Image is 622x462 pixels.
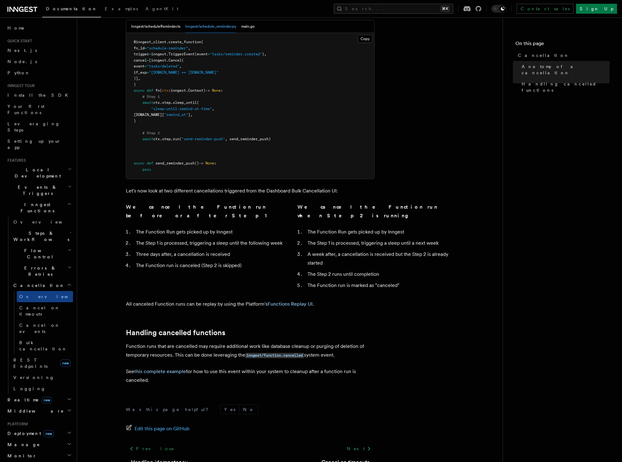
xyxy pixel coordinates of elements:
[145,46,147,50] span: =
[126,187,375,195] p: Let's now look at two different cancellations triggered from the Dashboard Bulk Cancellation UI:
[147,88,153,93] span: def
[182,58,184,62] span: (
[518,52,569,58] span: Cancellation
[11,216,73,228] a: Overview
[171,88,186,93] span: inngest
[126,300,375,308] p: All canceled Function runs can be replay by using the Platform's .
[142,167,151,172] span: pass
[5,56,73,67] a: Node.js
[343,443,375,454] a: Next
[142,2,182,17] a: AgentKit
[5,158,26,163] span: Features
[7,93,72,98] span: Install the SDK
[134,228,283,236] li: The Function Run gets picked up by Inngest
[5,408,64,414] span: Middleware
[11,230,69,243] span: Steps & Workflows
[5,184,68,196] span: Events & Triggers
[13,375,54,380] span: Versioning
[239,405,258,414] button: No
[195,161,199,165] span: ()
[134,64,145,68] span: event
[160,137,162,141] span: .
[171,137,173,141] span: .
[142,137,153,141] span: await
[134,261,283,270] li: The Function run is canceled (Step 2 is skipped)
[134,88,145,93] span: async
[5,439,73,450] button: Manage
[135,424,190,433] span: Edit this page on GitHub
[145,64,147,68] span: =
[19,340,67,351] span: Bulk cancellation
[19,305,60,316] span: Cancel on timeouts
[134,58,147,62] span: cancel
[220,405,239,414] button: Yes
[5,199,73,216] button: Inngest Functions
[142,131,160,135] span: # Step 2
[205,161,214,165] span: None
[173,137,179,141] span: run
[197,100,199,105] span: (
[306,228,454,236] li: The Function Run gets picked up by Inngest
[5,45,73,56] a: Next.js
[13,219,77,224] span: Overview
[44,430,54,437] span: new
[188,113,192,117] span: ],
[168,88,171,93] span: :
[145,6,178,11] span: AgentKit
[7,48,37,53] span: Next.js
[245,352,304,358] a: inngest/function.cancelled
[179,64,182,68] span: ,
[11,282,65,289] span: Cancellation
[134,239,283,247] li: The Step 1 is processed, triggering a sleep until the following week
[208,52,210,56] span: =
[576,4,617,14] a: Sign Up
[134,82,136,87] span: )
[13,358,48,369] span: REST Endpoints
[517,4,574,14] a: Contact sales
[306,250,454,267] li: A week after, a cancellation is received but the Step 2 is already started
[5,453,37,459] span: Monitor
[153,100,160,105] span: ctx
[126,443,177,454] a: Previous
[134,119,136,123] span: )
[126,342,375,360] p: Function runs that are cancelled may require additional work like database cleanup or purging of ...
[5,182,73,199] button: Events & Triggers
[515,50,610,61] a: Cancellation
[5,167,68,179] span: Local Development
[46,6,97,11] span: Documentation
[179,137,182,141] span: (
[5,83,35,88] span: Inngest tour
[214,161,216,165] span: :
[522,63,610,76] span: Anatomy of a cancellation
[142,100,153,105] span: await
[168,58,182,62] span: Cancel
[160,88,162,93] span: (
[134,368,186,374] a: this complete example
[5,422,28,427] span: Platform
[262,52,266,56] span: ),
[5,405,73,417] button: Middleware
[441,6,449,12] kbd: ⌘K
[522,81,610,93] span: Handling cancelled functions
[7,70,30,75] span: Python
[7,121,60,132] span: Leveraging Steps
[42,2,101,17] a: Documentation
[491,5,506,12] button: Toggle dark mode
[5,394,73,405] button: Realtimenew
[199,161,203,165] span: ->
[131,20,180,33] button: inngest/scheduleReminder.ts
[134,76,140,81] span: )],
[134,250,283,259] li: Three days after, a cancellation is received
[297,204,438,219] strong: We cancel the Function run when Step 2 is running
[5,118,73,136] a: Leveraging Steps
[168,40,201,44] span: create_function
[134,46,145,50] span: fn_id
[11,372,73,383] a: Versioning
[17,291,73,302] a: Overview
[5,428,73,439] button: Deploymentnew
[201,40,203,44] span: (
[11,383,73,394] a: Logging
[155,161,195,165] span: send_reminder_push
[162,88,168,93] span: ctx
[126,406,213,413] p: Was this page helpful?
